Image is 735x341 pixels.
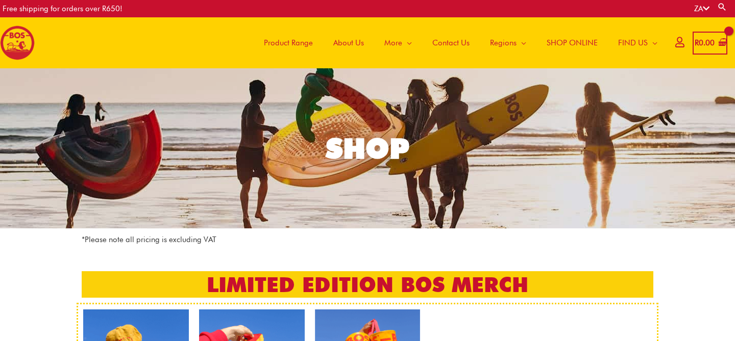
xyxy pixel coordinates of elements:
a: Product Range [254,17,323,68]
nav: Site Navigation [246,17,668,68]
bdi: 0.00 [695,38,715,47]
p: *Please note all pricing is excluding VAT [82,233,653,246]
a: More [374,17,422,68]
span: About Us [333,28,364,58]
span: SHOP ONLINE [547,28,598,58]
a: ZA [694,4,709,13]
span: Product Range [264,28,313,58]
span: Contact Us [432,28,470,58]
a: Regions [480,17,536,68]
a: Search button [717,2,727,12]
a: SHOP ONLINE [536,17,608,68]
span: Regions [490,28,517,58]
h2: LIMITED EDITION BOS MERCH [82,271,653,298]
span: FIND US [618,28,648,58]
span: R [695,38,699,47]
a: Contact Us [422,17,480,68]
a: View Shopping Cart, empty [693,32,727,55]
a: About Us [323,17,374,68]
span: More [384,28,402,58]
div: SHOP [326,135,409,163]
